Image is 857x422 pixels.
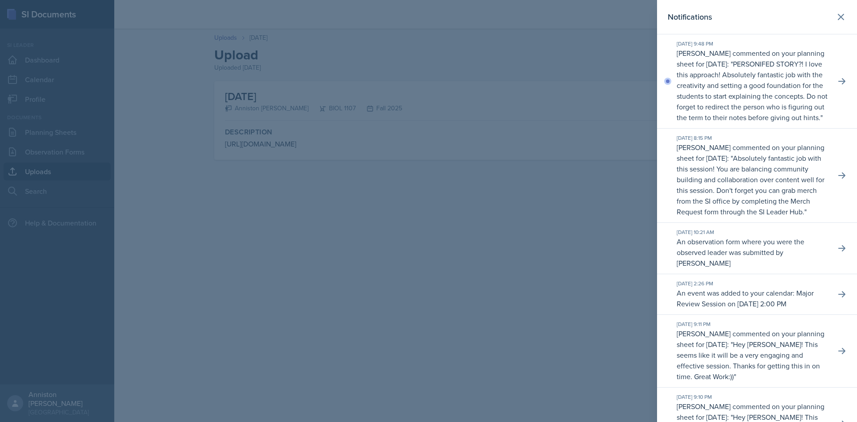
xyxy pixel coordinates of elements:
[677,59,828,122] p: PERSONIFED STORY?! I love this approach! Absolutely fantastic job with the creativity and setting...
[677,153,824,217] p: Absolutely fantastic job with this session! You are balancing community building and collaboratio...
[677,134,828,142] div: [DATE] 8:15 PM
[677,280,828,288] div: [DATE] 2:26 PM
[677,142,828,217] p: [PERSON_NAME] commented on your planning sheet for [DATE]: " "
[677,288,828,309] p: An event was added to your calendar: Major Review Session on [DATE] 2:00 PM
[677,320,828,328] div: [DATE] 9:11 PM
[677,48,828,123] p: [PERSON_NAME] commented on your planning sheet for [DATE]: " "
[677,236,828,268] p: An observation form where you were the observed leader was submitted by [PERSON_NAME]
[677,228,828,236] div: [DATE] 10:21 AM
[668,11,712,23] h2: Notifications
[677,328,828,382] p: [PERSON_NAME] commented on your planning sheet for [DATE]: " "
[677,393,828,401] div: [DATE] 9:10 PM
[677,339,820,381] p: Hey [PERSON_NAME]! This seems like it will be a very engaging and effective session. Thanks for g...
[677,40,828,48] div: [DATE] 9:48 PM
